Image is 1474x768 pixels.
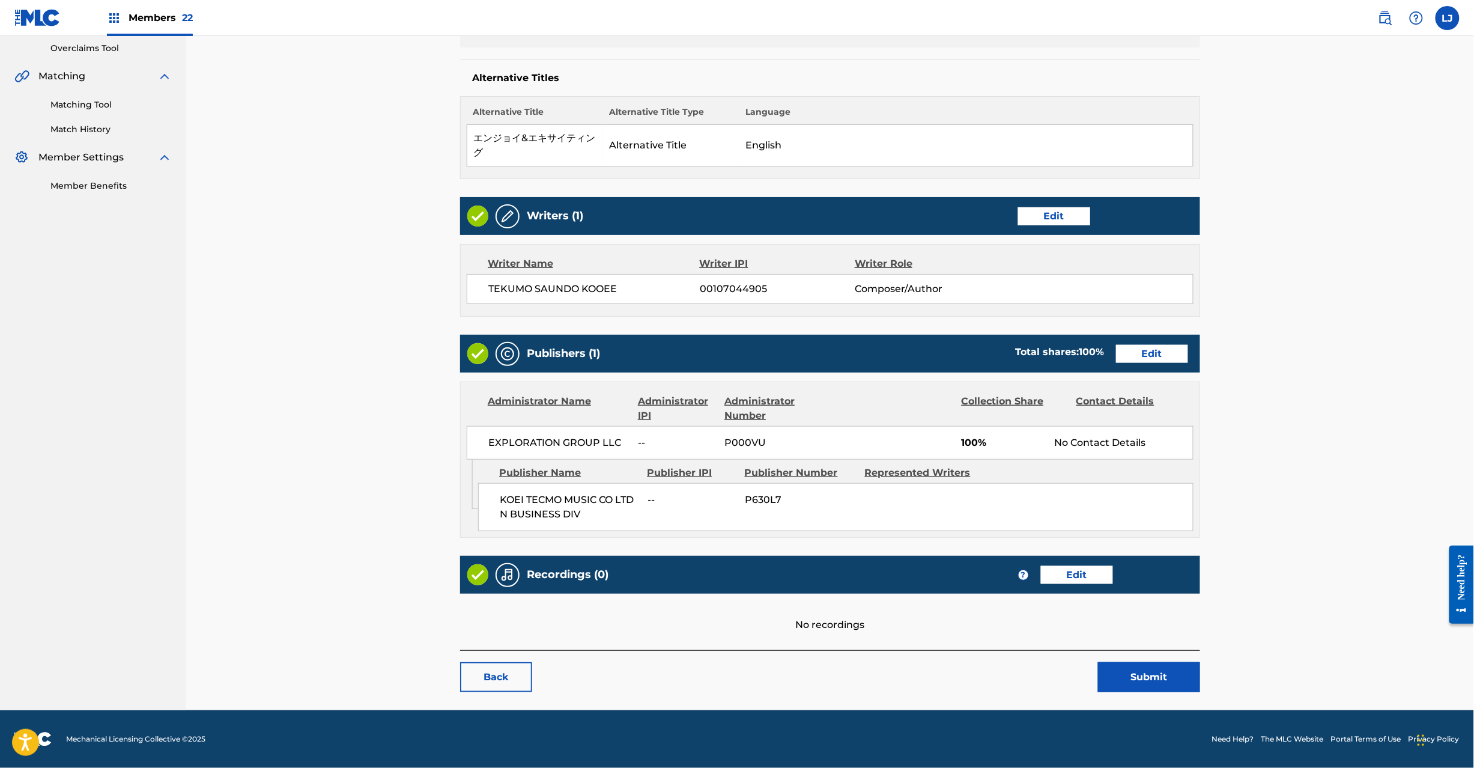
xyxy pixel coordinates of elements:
[724,394,830,423] div: Administrator Number
[500,209,515,224] img: Writers
[1440,537,1474,633] iframe: Resource Center
[1331,734,1401,745] a: Portal Terms of Use
[467,343,488,364] img: Valid
[647,466,735,480] div: Publisher IPI
[488,257,700,271] div: Writer Name
[638,436,716,450] span: --
[1015,345,1104,359] div: Total shares:
[962,394,1067,423] div: Collection Share
[1098,662,1200,692] button: Submit
[1212,734,1254,745] a: Need Help?
[865,466,976,480] div: Represented Writers
[467,125,604,166] td: エンジョイ&エキサイティング
[725,436,831,450] span: P000VU
[50,123,172,136] a: Match History
[638,394,715,423] div: Administrator IPI
[472,72,1188,84] h5: Alternative Titles
[1019,570,1028,580] span: ?
[129,11,193,25] span: Members
[467,106,604,125] th: Alternative Title
[107,11,121,25] img: Top Rightsholders
[182,12,193,23] span: 22
[1409,11,1424,25] img: help
[1261,734,1324,745] a: The MLC Website
[1055,436,1193,450] div: No Contact Details
[14,150,29,165] img: Member Settings
[603,125,739,166] td: Alternative Title
[50,99,172,111] a: Matching Tool
[855,282,996,296] span: Composer/Author
[1041,566,1113,584] a: Edit
[1418,722,1425,758] div: Drag
[38,150,124,165] span: Member Settings
[500,568,515,582] img: Recordings
[460,662,532,692] a: Back
[739,106,1193,125] th: Language
[700,282,855,296] span: 00107044905
[488,394,629,423] div: Administrator Name
[500,347,515,361] img: Publishers
[50,42,172,55] a: Overclaims Tool
[1414,710,1474,768] iframe: Chat Widget
[527,347,600,361] h5: Publishers (1)
[1076,394,1182,423] div: Contact Details
[38,69,85,84] span: Matching
[488,282,700,296] span: TEKUMO SAUNDO KOOEE
[527,568,608,582] h5: Recordings (0)
[1436,6,1460,30] div: User Menu
[1409,734,1460,745] a: Privacy Policy
[14,732,52,746] img: logo
[14,69,29,84] img: Matching
[1378,11,1392,25] img: search
[460,594,1200,632] div: No recordings
[700,257,855,271] div: Writer IPI
[467,206,488,227] img: Valid
[603,106,739,125] th: Alternative Title Type
[488,436,629,450] span: EXPLORATION GROUP LLC
[157,150,172,165] img: expand
[855,257,996,271] div: Writer Role
[1079,346,1104,358] span: 100 %
[648,493,736,507] span: --
[961,436,1046,450] span: 100%
[745,466,856,480] div: Publisher Number
[745,493,856,507] span: P630L7
[1373,6,1397,30] a: Public Search
[1116,345,1188,363] a: Edit
[499,466,638,480] div: Publisher Name
[66,734,205,745] span: Mechanical Licensing Collective © 2025
[527,209,583,223] h5: Writers (1)
[14,9,61,26] img: MLC Logo
[157,69,172,84] img: expand
[50,180,172,192] a: Member Benefits
[1018,207,1090,225] a: Edit
[1404,6,1428,30] div: Help
[500,493,638,522] span: KOEI TECMO MUSIC CO LTD N BUSINESS DIV
[467,564,488,585] img: Valid
[739,125,1193,166] td: English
